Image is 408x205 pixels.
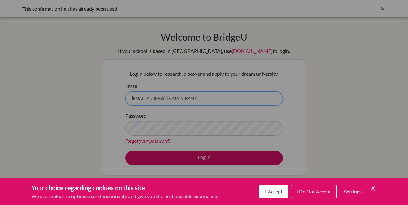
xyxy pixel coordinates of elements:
[369,185,377,192] button: Save and close
[31,183,218,192] h3: Your choice regarding cookies on this site
[291,185,337,198] button: I Do Not Accept
[31,192,218,200] p: We use cookies to optimise site functionality and give you the best possible experience.
[265,188,283,194] span: I Accept
[259,185,288,198] button: I Accept
[339,185,367,198] button: Settings
[296,188,331,194] span: I Do Not Accept
[344,188,362,194] span: Settings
